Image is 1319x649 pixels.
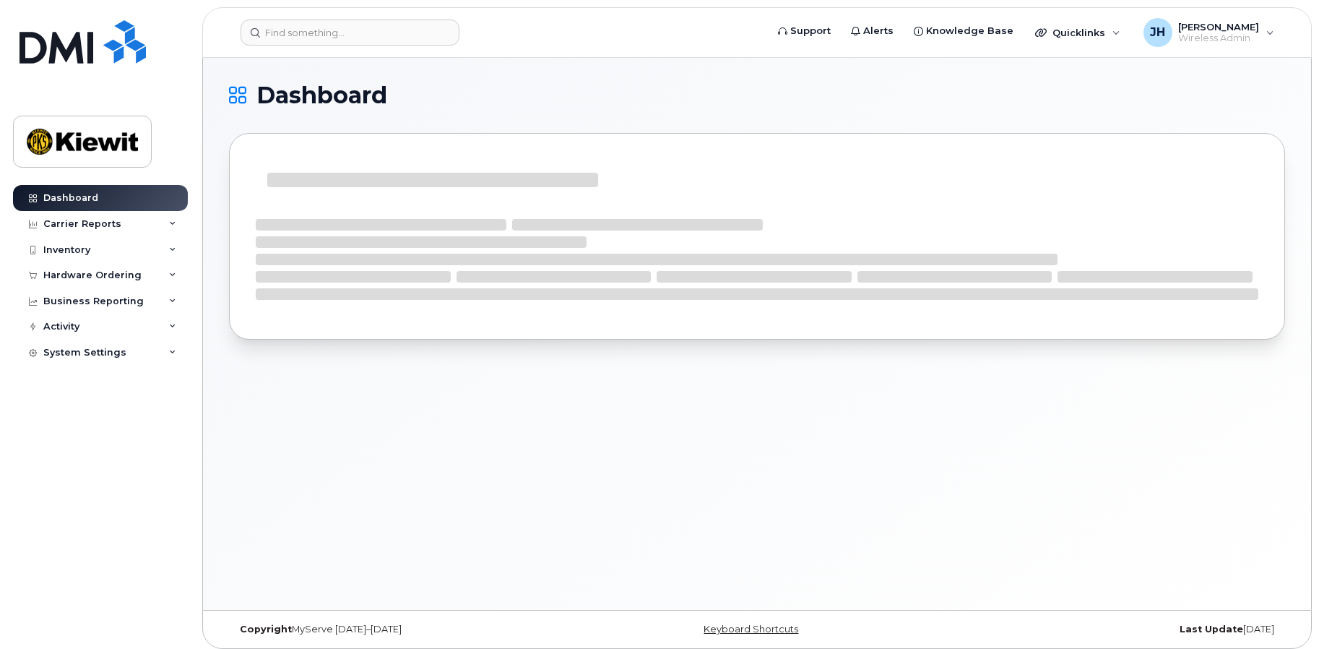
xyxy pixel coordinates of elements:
[240,624,292,635] strong: Copyright
[1180,624,1243,635] strong: Last Update
[933,624,1285,635] div: [DATE]
[229,624,581,635] div: MyServe [DATE]–[DATE]
[256,85,387,106] span: Dashboard
[704,624,798,635] a: Keyboard Shortcuts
